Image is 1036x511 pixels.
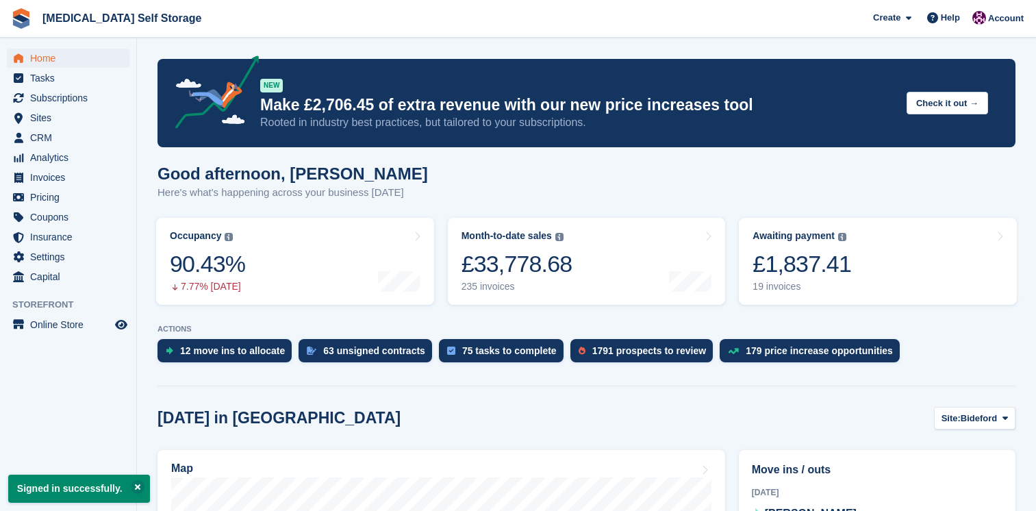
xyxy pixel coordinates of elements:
[838,233,846,241] img: icon-info-grey-7440780725fd019a000dd9b08b2336e03edf1995a4989e88bcd33f0948082b44.svg
[225,233,233,241] img: icon-info-grey-7440780725fd019a000dd9b08b2336e03edf1995a4989e88bcd33f0948082b44.svg
[30,108,112,127] span: Sites
[728,348,739,354] img: price_increase_opportunities-93ffe204e8149a01c8c9dc8f82e8f89637d9d84a8eef4429ea346261dce0b2c0.svg
[739,218,1017,305] a: Awaiting payment £1,837.41 19 invoices
[942,412,961,425] span: Site:
[7,267,129,286] a: menu
[753,281,851,292] div: 19 invoices
[164,55,260,134] img: price-adjustments-announcement-icon-8257ccfd72463d97f412b2fc003d46551f7dbcb40ab6d574587a9cd5c0d94...
[592,345,707,356] div: 1791 prospects to review
[555,233,564,241] img: icon-info-grey-7440780725fd019a000dd9b08b2336e03edf1995a4989e88bcd33f0948082b44.svg
[7,108,129,127] a: menu
[972,11,986,25] img: Dave Harris
[113,316,129,333] a: Preview store
[462,281,572,292] div: 235 invoices
[30,88,112,108] span: Subscriptions
[260,95,896,115] p: Make £2,706.45 of extra revenue with our new price increases tool
[462,345,557,356] div: 75 tasks to complete
[37,7,207,29] a: [MEDICAL_DATA] Self Storage
[7,315,129,334] a: menu
[720,339,907,369] a: 179 price increase opportunities
[934,407,1015,429] button: Site: Bideford
[170,230,221,242] div: Occupancy
[170,281,245,292] div: 7.77% [DATE]
[30,168,112,187] span: Invoices
[166,347,173,355] img: move_ins_to_allocate_icon-fdf77a2bb77ea45bf5b3d319d69a93e2d87916cf1d5bf7949dd705db3b84f3ca.svg
[579,347,585,355] img: prospect-51fa495bee0391a8d652442698ab0144808aea92771e9ea1ae160a38d050c398.svg
[30,208,112,227] span: Coupons
[157,409,401,427] h2: [DATE] in [GEOGRAPHIC_DATA]
[448,218,726,305] a: Month-to-date sales £33,778.68 235 invoices
[746,345,893,356] div: 179 price increase opportunities
[752,486,1002,499] div: [DATE]
[30,128,112,147] span: CRM
[11,8,31,29] img: stora-icon-8386f47178a22dfd0bd8f6a31ec36ba5ce8667c1dd55bd0f319d3a0aa187defe.svg
[7,128,129,147] a: menu
[447,347,455,355] img: task-75834270c22a3079a89374b754ae025e5fb1db73e45f91037f5363f120a921f8.svg
[7,148,129,167] a: menu
[171,462,193,475] h2: Map
[30,227,112,247] span: Insurance
[323,345,425,356] div: 63 unsigned contracts
[988,12,1024,25] span: Account
[439,339,570,369] a: 75 tasks to complete
[753,230,835,242] div: Awaiting payment
[307,347,316,355] img: contract_signature_icon-13c848040528278c33f63329250d36e43548de30e8caae1d1a13099fd9432cc5.svg
[907,92,988,114] button: Check it out →
[8,475,150,503] p: Signed in successfully.
[7,208,129,227] a: menu
[30,247,112,266] span: Settings
[570,339,720,369] a: 1791 prospects to review
[30,315,112,334] span: Online Store
[7,188,129,207] a: menu
[7,168,129,187] a: menu
[156,218,434,305] a: Occupancy 90.43% 7.77% [DATE]
[753,250,851,278] div: £1,837.41
[752,462,1002,478] h2: Move ins / outs
[7,227,129,247] a: menu
[7,88,129,108] a: menu
[462,230,552,242] div: Month-to-date sales
[30,267,112,286] span: Capital
[260,115,896,130] p: Rooted in industry best practices, but tailored to your subscriptions.
[12,298,136,312] span: Storefront
[30,49,112,68] span: Home
[157,185,428,201] p: Here's what's happening across your business [DATE]
[157,325,1015,334] p: ACTIONS
[7,247,129,266] a: menu
[157,164,428,183] h1: Good afternoon, [PERSON_NAME]
[30,68,112,88] span: Tasks
[873,11,900,25] span: Create
[7,68,129,88] a: menu
[462,250,572,278] div: £33,778.68
[7,49,129,68] a: menu
[941,11,960,25] span: Help
[299,339,439,369] a: 63 unsigned contracts
[180,345,285,356] div: 12 move ins to allocate
[157,339,299,369] a: 12 move ins to allocate
[170,250,245,278] div: 90.43%
[30,148,112,167] span: Analytics
[961,412,997,425] span: Bideford
[260,79,283,92] div: NEW
[30,188,112,207] span: Pricing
